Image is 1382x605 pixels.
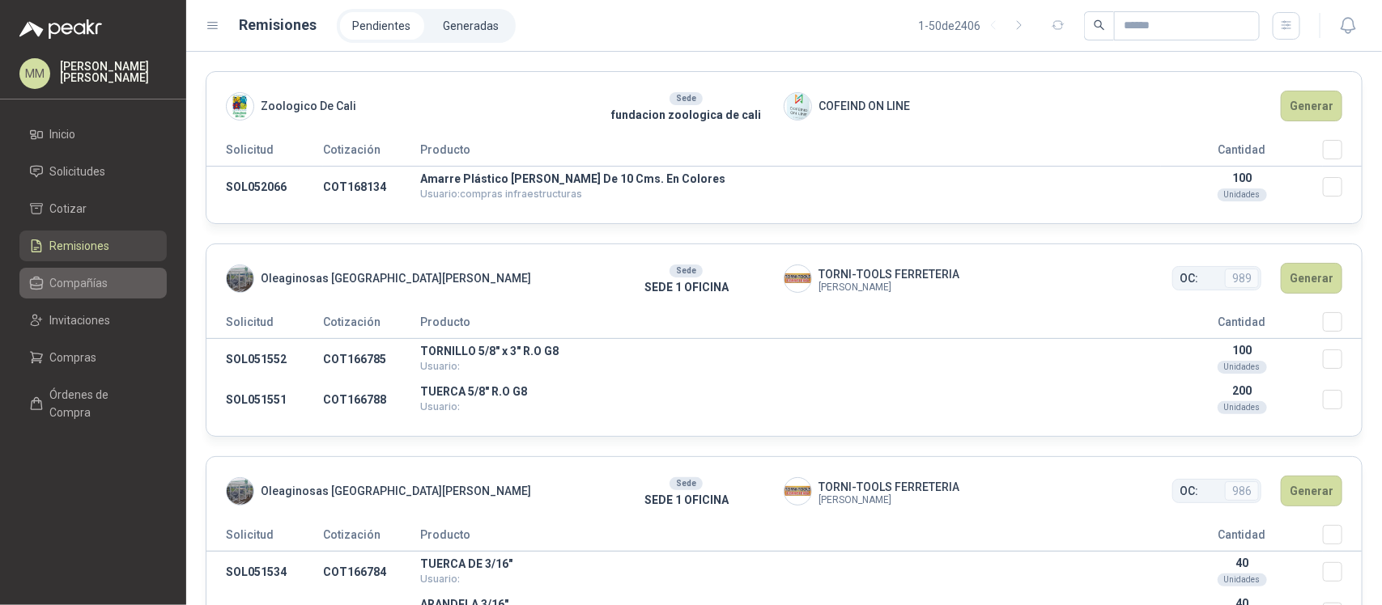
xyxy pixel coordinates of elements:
th: Cantidad [1161,312,1323,339]
th: Seleccionar/deseleccionar [1323,140,1362,167]
a: Órdenes de Compra [19,379,167,428]
span: COFEIND ON LINE [819,97,910,115]
span: Órdenes de Compra [50,386,151,421]
p: TUERCA 5/8" R.O G8 [420,386,1161,397]
th: Producto [420,140,1161,167]
img: Company Logo [785,478,811,505]
span: Remisiones [50,237,110,255]
th: Solicitud [206,312,323,339]
th: Cantidad [1161,140,1323,167]
a: Remisiones [19,231,167,261]
span: search [1094,19,1105,31]
td: SOL051551 [206,379,323,420]
p: Amarre Plástico [PERSON_NAME] De 10 Cms. En Colores [420,173,1161,184]
td: Seleccionar/deseleccionar [1323,167,1362,208]
span: Compañías [50,274,108,292]
a: Cotizar [19,193,167,224]
a: Compañías [19,268,167,298]
span: Usuario: [420,360,460,372]
td: Seleccionar/deseleccionar [1323,379,1362,420]
p: TORNILLO 5/8" x 3" R.O G8 [420,345,1161,357]
span: OC: [1180,269,1198,287]
span: Inicio [50,125,76,143]
td: SOL051534 [206,552,323,593]
td: COT166785 [323,339,420,380]
a: Inicio [19,119,167,150]
span: Compras [50,349,97,366]
img: Company Logo [785,93,811,120]
div: Sede [670,92,703,105]
div: Unidades [1218,573,1267,586]
div: MM [19,58,50,89]
p: 200 [1161,384,1323,397]
p: SEDE 1 OFICINA [589,278,784,296]
th: Producto [420,525,1161,552]
th: Cotización [323,312,420,339]
span: TORNI-TOOLS FERRETERIA [819,478,959,496]
span: [PERSON_NAME] [819,496,959,505]
td: SOL051552 [206,339,323,380]
p: fundacion zoologica de cali [589,106,784,124]
div: Unidades [1218,188,1267,201]
td: COT166788 [323,379,420,420]
img: Logo peakr [19,19,102,39]
th: Seleccionar/deseleccionar [1323,525,1362,552]
span: Usuario: [420,400,460,412]
td: COT168134 [323,167,420,208]
span: TORNI-TOOLS FERRETERIA [819,265,959,283]
th: Producto [420,312,1161,339]
button: Generar [1281,263,1342,294]
div: Unidades [1218,401,1267,414]
a: Invitaciones [19,305,167,336]
span: Cotizar [50,200,87,218]
span: Invitaciones [50,311,111,329]
img: Company Logo [227,93,253,120]
span: [PERSON_NAME] [819,283,959,292]
th: Cantidad [1161,525,1323,552]
th: Seleccionar/deseleccionar [1323,312,1362,339]
th: Cotización [323,140,420,167]
td: Seleccionar/deseleccionar [1323,552,1362,593]
span: Usuario: compras infraestructuras [420,188,582,200]
span: Zoologico De Cali [261,97,356,115]
td: COT166784 [323,552,420,593]
p: 40 [1161,556,1323,569]
span: Oleaginosas [GEOGRAPHIC_DATA][PERSON_NAME] [261,269,531,287]
p: [PERSON_NAME] [PERSON_NAME] [60,61,167,83]
div: Unidades [1218,361,1267,374]
p: TUERCA DE 3/16" [420,558,1161,569]
a: Pendientes [340,12,424,40]
a: Solicitudes [19,156,167,187]
p: 100 [1161,344,1323,357]
span: Usuario: [420,573,460,585]
button: Generar [1281,91,1342,121]
img: Company Logo [227,478,253,505]
div: Sede [670,477,703,490]
h1: Remisiones [240,14,317,36]
button: Generar [1281,476,1342,506]
span: 989 [1225,269,1259,288]
span: OC: [1180,482,1198,500]
div: 1 - 50 de 2406 [918,13,1032,39]
p: 100 [1161,171,1323,184]
td: SOL052066 [206,167,323,208]
span: Solicitudes [50,163,106,180]
img: Company Logo [227,265,253,292]
span: 986 [1225,481,1259,501]
a: Generadas [431,12,512,40]
img: Company Logo [785,265,811,292]
td: Seleccionar/deseleccionar [1323,339,1362,380]
th: Cotización [323,525,420,552]
a: Compras [19,342,167,373]
div: Sede [670,264,703,277]
th: Solicitud [206,140,323,167]
span: Oleaginosas [GEOGRAPHIC_DATA][PERSON_NAME] [261,482,531,500]
th: Solicitud [206,525,323,552]
p: SEDE 1 OFICINA [589,491,784,509]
